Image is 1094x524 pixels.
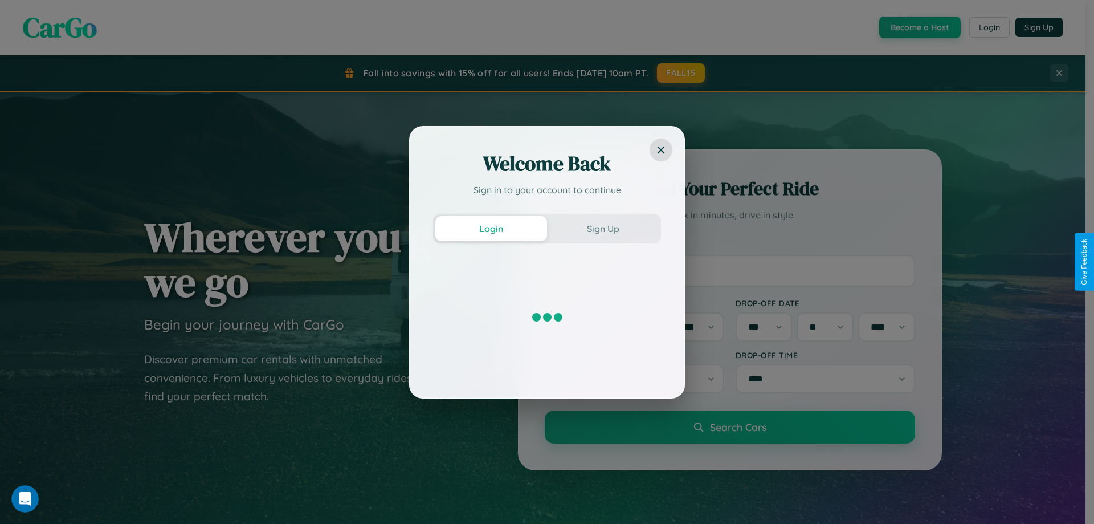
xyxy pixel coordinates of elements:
iframe: Intercom live chat [11,485,39,513]
button: Sign Up [547,216,659,241]
h2: Welcome Back [433,150,661,177]
p: Sign in to your account to continue [433,183,661,197]
button: Login [435,216,547,241]
div: Give Feedback [1080,239,1088,285]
